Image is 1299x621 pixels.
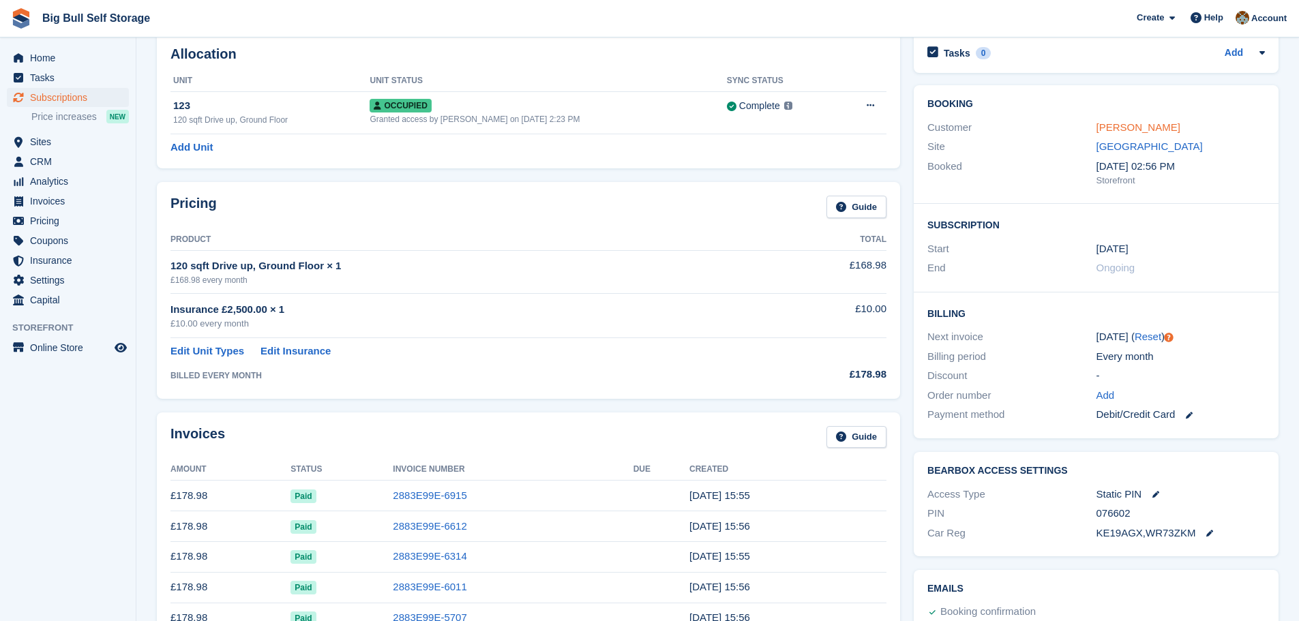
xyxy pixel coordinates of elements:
[1236,11,1249,25] img: Mike Llewellen Palmer
[170,426,225,449] h2: Invoices
[30,88,112,107] span: Subscriptions
[784,102,792,110] img: icon-info-grey-7440780725fd019a000dd9b08b2336e03edf1995a4989e88bcd33f0948082b44.svg
[30,68,112,87] span: Tasks
[1204,11,1223,25] span: Help
[393,581,466,592] a: 2883E99E-6011
[759,229,886,251] th: Total
[927,159,1096,187] div: Booked
[113,339,129,356] a: Preview store
[7,271,129,290] a: menu
[689,550,750,562] time: 2025-06-19 14:55:56 UTC
[31,110,97,123] span: Price increases
[940,604,1036,620] div: Booking confirmation
[689,459,886,481] th: Created
[170,369,759,382] div: BILLED EVERY MONTH
[927,139,1096,155] div: Site
[170,302,759,318] div: Insurance £2,500.00 × 1
[633,459,689,481] th: Due
[30,211,112,230] span: Pricing
[30,48,112,67] span: Home
[7,152,129,171] a: menu
[1096,506,1265,521] div: 076602
[170,344,244,359] a: Edit Unit Types
[170,46,886,62] h2: Allocation
[689,581,750,592] time: 2025-05-19 14:56:21 UTC
[393,489,466,501] a: 2883E99E-6915
[759,367,886,382] div: £178.98
[1137,11,1164,25] span: Create
[7,192,129,211] a: menu
[170,140,213,155] a: Add Unit
[30,152,112,171] span: CRM
[170,541,290,572] td: £178.98
[7,251,129,270] a: menu
[30,192,112,211] span: Invoices
[370,99,431,112] span: Occupied
[170,196,217,218] h2: Pricing
[689,520,750,532] time: 2025-07-19 14:56:19 UTC
[7,48,129,67] a: menu
[759,250,886,293] td: £168.98
[30,132,112,151] span: Sites
[927,217,1265,231] h2: Subscription
[927,241,1096,257] div: Start
[927,487,1096,502] div: Access Type
[927,466,1265,476] h2: BearBox Access Settings
[826,426,886,449] a: Guide
[689,489,750,501] time: 2025-08-19 14:55:43 UTC
[31,109,129,124] a: Price increases NEW
[12,321,136,335] span: Storefront
[290,550,316,564] span: Paid
[1096,174,1265,187] div: Storefront
[370,70,726,92] th: Unit Status
[1135,331,1161,342] a: Reset
[927,329,1096,345] div: Next invoice
[170,274,759,286] div: £168.98 every month
[1096,349,1265,365] div: Every month
[927,306,1265,320] h2: Billing
[927,506,1096,521] div: PIN
[290,489,316,503] span: Paid
[170,481,290,511] td: £178.98
[1096,140,1203,152] a: [GEOGRAPHIC_DATA]
[759,294,886,338] td: £10.00
[1096,526,1265,541] div: KE19AGX,WR73ZKM
[260,344,331,359] a: Edit Insurance
[1251,12,1287,25] span: Account
[7,132,129,151] a: menu
[1096,388,1115,404] a: Add
[393,459,633,481] th: Invoice Number
[1096,262,1135,273] span: Ongoing
[30,251,112,270] span: Insurance
[1096,407,1265,423] div: Debit/Credit Card
[30,290,112,309] span: Capital
[290,581,316,594] span: Paid
[170,511,290,542] td: £178.98
[7,172,129,191] a: menu
[290,459,393,481] th: Status
[30,172,112,191] span: Analytics
[7,211,129,230] a: menu
[927,526,1096,541] div: Car Reg
[927,120,1096,136] div: Customer
[1096,159,1265,175] div: [DATE] 02:56 PM
[1096,121,1180,133] a: [PERSON_NAME]
[727,70,838,92] th: Sync Status
[927,584,1265,594] h2: Emails
[170,459,290,481] th: Amount
[1096,487,1265,502] div: Static PIN
[7,290,129,309] a: menu
[1163,331,1175,344] div: Tooltip anchor
[173,98,370,114] div: 123
[826,196,886,218] a: Guide
[11,8,31,29] img: stora-icon-8386f47178a22dfd0bd8f6a31ec36ba5ce8667c1dd55bd0f319d3a0aa187defe.svg
[927,349,1096,365] div: Billing period
[173,114,370,126] div: 120 sqft Drive up, Ground Floor
[927,368,1096,384] div: Discount
[7,338,129,357] a: menu
[170,258,759,274] div: 120 sqft Drive up, Ground Floor × 1
[106,110,129,123] div: NEW
[1096,329,1265,345] div: [DATE] ( )
[7,231,129,250] a: menu
[1096,241,1129,257] time: 2025-02-19 01:00:00 UTC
